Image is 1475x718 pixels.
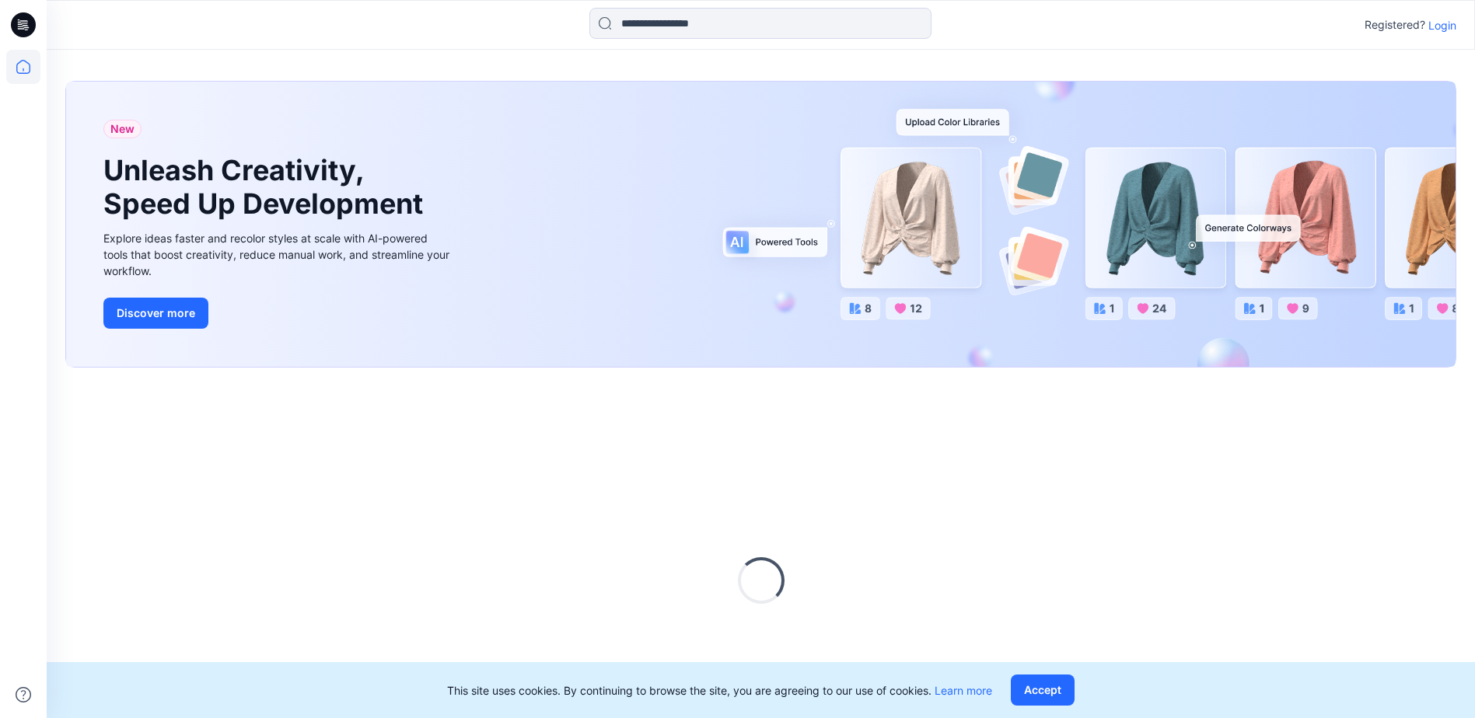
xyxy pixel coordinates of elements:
div: Explore ideas faster and recolor styles at scale with AI-powered tools that boost creativity, red... [103,230,453,279]
span: New [110,120,135,138]
button: Discover more [103,298,208,329]
p: Registered? [1365,16,1425,34]
p: Login [1428,17,1456,33]
button: Accept [1011,674,1075,706]
a: Discover more [103,298,453,329]
p: This site uses cookies. By continuing to browse the site, you are agreeing to our use of cookies. [447,682,992,699]
h1: Unleash Creativity, Speed Up Development [103,154,430,221]
a: Learn more [935,684,992,697]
